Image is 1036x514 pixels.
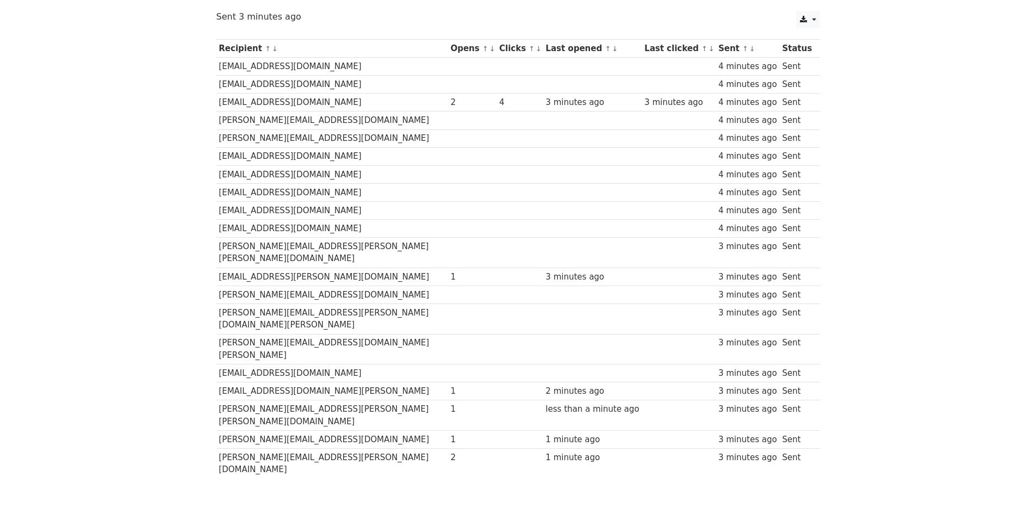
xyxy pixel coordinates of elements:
div: 1 [450,434,494,446]
td: Sent [779,76,814,94]
div: 3 minutes ago [718,403,777,416]
a: ↑ [482,45,488,53]
td: Sent [779,220,814,238]
th: Clicks [497,40,543,58]
iframe: Chat Widget [982,462,1036,514]
th: Last opened [543,40,642,58]
div: 4 minutes ago [718,169,777,181]
td: [PERSON_NAME][EMAIL_ADDRESS][DOMAIN_NAME] [216,129,448,147]
div: 4 [499,96,541,109]
div: 1 minute ago [545,451,639,464]
td: [EMAIL_ADDRESS][DOMAIN_NAME] [216,165,448,183]
td: [EMAIL_ADDRESS][DOMAIN_NAME][PERSON_NAME] [216,382,448,400]
div: 3 minutes ago [718,451,777,464]
td: [EMAIL_ADDRESS][DOMAIN_NAME] [216,220,448,238]
a: ↓ [489,45,495,53]
div: 4 minutes ago [718,114,777,127]
div: 1 [450,385,494,398]
div: 3 minutes ago [718,367,777,380]
td: Sent [779,165,814,183]
td: [EMAIL_ADDRESS][DOMAIN_NAME] [216,94,448,112]
a: ↑ [529,45,535,53]
th: Sent [716,40,779,58]
td: Sent [779,183,814,201]
div: 4 minutes ago [718,222,777,235]
td: [PERSON_NAME][EMAIL_ADDRESS][PERSON_NAME][DOMAIN_NAME][PERSON_NAME] [216,304,448,334]
div: less than a minute ago [545,403,639,416]
div: 2 [450,96,494,109]
td: Sent [779,400,814,431]
td: Sent [779,129,814,147]
td: [PERSON_NAME][EMAIL_ADDRESS][PERSON_NAME][DOMAIN_NAME] [216,448,448,478]
div: 3 minutes ago [545,271,639,283]
td: Sent [779,147,814,165]
div: 3 minutes ago [718,337,777,349]
td: Sent [779,430,814,448]
th: Opens [448,40,497,58]
td: Sent [779,268,814,286]
td: [PERSON_NAME][EMAIL_ADDRESS][PERSON_NAME][PERSON_NAME][DOMAIN_NAME] [216,238,448,268]
div: 4 minutes ago [718,78,777,91]
th: Status [779,40,814,58]
div: 3 minutes ago [718,434,777,446]
td: Sent [779,304,814,334]
div: 4 minutes ago [718,60,777,73]
div: 1 [450,271,494,283]
td: Sent [779,448,814,478]
td: Sent [779,201,814,219]
td: Sent [779,382,814,400]
div: 4 minutes ago [718,132,777,145]
td: [EMAIL_ADDRESS][PERSON_NAME][DOMAIN_NAME] [216,268,448,286]
td: [EMAIL_ADDRESS][DOMAIN_NAME] [216,76,448,94]
td: Sent [779,334,814,364]
a: ↑ [702,45,708,53]
div: 2 minutes ago [545,385,639,398]
a: ↓ [612,45,618,53]
div: 3 minutes ago [545,96,639,109]
div: 1 minute ago [545,434,639,446]
div: 4 minutes ago [718,205,777,217]
td: [PERSON_NAME][EMAIL_ADDRESS][PERSON_NAME][PERSON_NAME][DOMAIN_NAME] [216,400,448,431]
td: Sent [779,58,814,76]
td: [EMAIL_ADDRESS][DOMAIN_NAME] [216,201,448,219]
td: Sent [779,94,814,112]
a: ↑ [605,45,611,53]
div: 3 minutes ago [718,385,777,398]
a: ↓ [536,45,542,53]
a: ↓ [749,45,755,53]
a: ↓ [709,45,715,53]
td: [EMAIL_ADDRESS][DOMAIN_NAME] [216,364,448,382]
td: [EMAIL_ADDRESS][DOMAIN_NAME] [216,183,448,201]
div: 3 minutes ago [718,240,777,253]
td: [EMAIL_ADDRESS][DOMAIN_NAME] [216,147,448,165]
a: ↓ [272,45,278,53]
div: 4 minutes ago [718,150,777,163]
td: [PERSON_NAME][EMAIL_ADDRESS][DOMAIN_NAME] [216,430,448,448]
a: ↑ [265,45,271,53]
td: [PERSON_NAME][EMAIL_ADDRESS][DOMAIN_NAME] [216,112,448,129]
th: Recipient [216,40,448,58]
td: Sent [779,364,814,382]
td: Sent [779,286,814,304]
div: 3 minutes ago [718,307,777,319]
td: Sent [779,238,814,268]
p: Sent 3 minutes ago [216,11,820,22]
th: Last clicked [642,40,716,58]
div: 4 minutes ago [718,96,777,109]
td: [EMAIL_ADDRESS][DOMAIN_NAME] [216,58,448,76]
a: ↑ [742,45,748,53]
td: [PERSON_NAME][EMAIL_ADDRESS][DOMAIN_NAME] [216,286,448,304]
div: 聊天小工具 [982,462,1036,514]
div: 3 minutes ago [718,289,777,301]
div: 3 minutes ago [718,271,777,283]
td: Sent [779,112,814,129]
div: 4 minutes ago [718,187,777,199]
div: 2 [450,451,494,464]
div: 1 [450,403,494,416]
td: [PERSON_NAME][EMAIL_ADDRESS][DOMAIN_NAME][PERSON_NAME] [216,334,448,364]
div: 3 minutes ago [644,96,713,109]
